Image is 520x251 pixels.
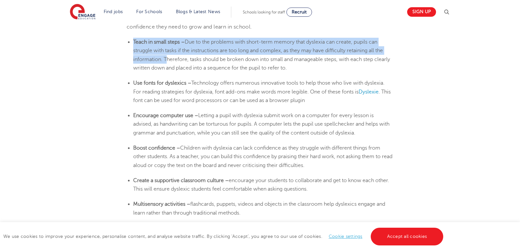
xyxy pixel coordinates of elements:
[292,10,307,14] span: Recruit
[329,234,363,239] a: Cookie settings
[371,228,444,245] a: Accept all cookies
[133,145,180,151] b: Boost confidence –
[133,89,391,103] span: . This font can be used for word processors or can be used as a browser plugin
[133,113,193,118] b: Encourage computer use
[133,201,385,216] span: flashcards, puppets, videos and objects in the classroom help dyslexics engage and learn rather t...
[133,80,191,86] b: Use fonts for dyslexics –
[286,8,312,17] a: Recruit
[176,9,220,14] a: Blogs & Latest News
[359,89,379,95] a: Dyslexie
[133,113,389,136] span: Letting a pupil with dyslexia submit work on a computer for every lesson is advised, as handwriti...
[104,9,123,14] a: Find jobs
[133,201,190,207] b: Multisensory activities –
[133,145,392,168] span: Children with dyslexia can lack confidence as they struggle with different things from other stud...
[136,9,162,14] a: For Schools
[3,234,445,239] span: We use cookies to improve your experience, personalise content, and analyse website traffic. By c...
[133,39,390,71] span: Due to the problems with short-term memory that dyslexia can create, pupils can struggle with tas...
[195,113,198,118] b: –
[133,178,389,192] span: encourage your students to collaborate and get to know each other. This will ensure dyslexic stud...
[407,7,436,17] a: Sign up
[133,80,385,94] span: Technology offers numerous innovative tools to help those who live with dyslexia. For reading str...
[127,7,392,30] span: Dyslexic students can still thrive in a classroom environment with the right support from teacher...
[243,10,285,14] span: Schools looking for staff
[70,4,95,20] img: Engage Education
[133,39,185,45] b: Teach in small steps –
[133,178,229,183] b: Create a supportive classroom culture –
